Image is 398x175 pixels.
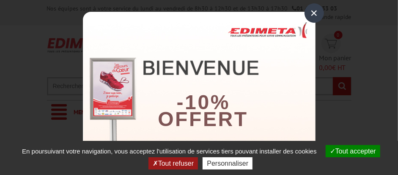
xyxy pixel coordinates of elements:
b: -10% [177,91,230,113]
font: offert [158,108,248,130]
div: × [305,3,324,23]
button: Tout accepter [326,145,380,157]
button: Tout refuser [148,157,198,170]
button: Personnaliser (fenêtre modale) [203,157,253,170]
span: En poursuivant votre navigation, vous acceptez l'utilisation de services tiers pouvant installer ... [18,148,321,155]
